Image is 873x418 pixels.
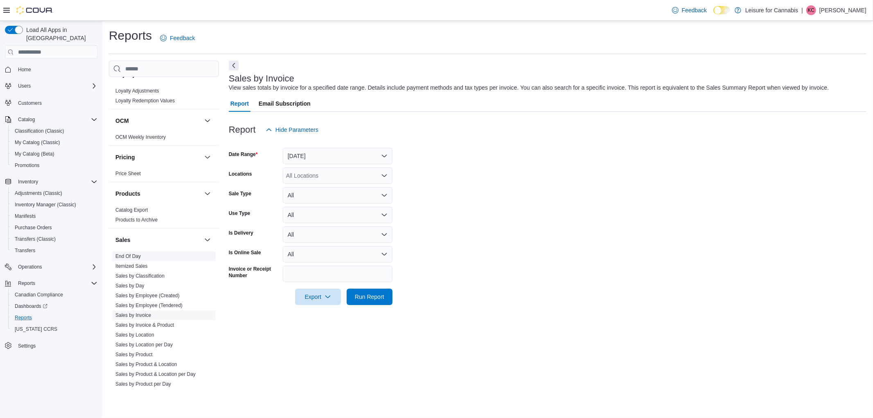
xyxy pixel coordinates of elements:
[283,148,393,164] button: [DATE]
[15,278,97,288] span: Reports
[115,97,175,104] span: Loyalty Redemption Values
[8,245,101,256] button: Transfers
[15,262,97,272] span: Operations
[15,81,97,91] span: Users
[229,210,250,217] label: Use Type
[229,266,280,279] label: Invoice or Receipt Number
[18,116,35,123] span: Catalog
[283,207,393,223] button: All
[15,177,41,187] button: Inventory
[11,246,38,255] a: Transfers
[15,278,38,288] button: Reports
[115,153,135,161] h3: Pricing
[115,190,201,198] button: Products
[808,5,815,15] span: KC
[170,34,195,42] span: Feedback
[15,201,76,208] span: Inventory Manager (Classic)
[15,314,32,321] span: Reports
[115,171,141,176] a: Price Sheet
[713,14,714,15] span: Dark Mode
[8,148,101,160] button: My Catalog (Beta)
[295,289,341,305] button: Export
[18,264,42,270] span: Operations
[682,6,707,14] span: Feedback
[806,5,816,15] div: Kyna Crumley
[15,115,38,124] button: Catalog
[2,97,101,108] button: Customers
[11,324,97,334] span: Washington CCRS
[115,98,175,104] a: Loyalty Redemption Values
[11,126,97,136] span: Classification (Classic)
[115,134,166,140] a: OCM Weekly Inventory
[229,230,253,236] label: Is Delivery
[115,381,171,387] span: Sales by Product per Day
[23,26,97,42] span: Load All Apps in [GEOGRAPHIC_DATA]
[11,324,61,334] a: [US_STATE] CCRS
[8,210,101,222] button: Manifests
[11,160,43,170] a: Promotions
[115,362,177,367] a: Sales by Product & Location
[15,247,35,254] span: Transfers
[283,246,393,262] button: All
[11,234,59,244] a: Transfers (Classic)
[801,5,803,15] p: |
[15,115,97,124] span: Catalog
[11,246,97,255] span: Transfers
[11,188,65,198] a: Adjustments (Classic)
[18,343,36,349] span: Settings
[115,292,180,299] span: Sales by Employee (Created)
[229,125,256,135] h3: Report
[275,126,318,134] span: Hide Parameters
[2,63,101,75] button: Home
[229,74,294,84] h3: Sales by Invoice
[11,200,79,210] a: Inventory Manager (Classic)
[115,263,148,269] a: Itemized Sales
[11,234,97,244] span: Transfers (Classic)
[18,100,42,106] span: Customers
[11,149,58,159] a: My Catalog (Beta)
[2,80,101,92] button: Users
[2,114,101,125] button: Catalog
[115,253,141,260] span: End Of Day
[2,278,101,289] button: Reports
[115,302,183,309] span: Sales by Employee (Tendered)
[115,351,153,358] span: Sales by Product
[115,352,153,357] a: Sales by Product
[15,98,45,108] a: Customers
[15,262,45,272] button: Operations
[115,312,151,318] a: Sales by Invoice
[115,342,173,348] a: Sales by Location per Day
[347,289,393,305] button: Run Report
[11,223,97,233] span: Purchase Orders
[115,322,174,328] span: Sales by Invoice & Product
[5,60,97,373] nav: Complex example
[8,312,101,323] button: Reports
[203,189,212,199] button: Products
[11,138,63,147] a: My Catalog (Classic)
[229,190,251,197] label: Sale Type
[283,226,393,243] button: All
[115,341,173,348] span: Sales by Location per Day
[15,81,34,91] button: Users
[11,313,35,323] a: Reports
[115,293,180,298] a: Sales by Employee (Created)
[230,95,249,112] span: Report
[8,289,101,301] button: Canadian Compliance
[16,6,53,14] img: Cova
[15,341,97,351] span: Settings
[109,205,219,228] div: Products
[2,340,101,352] button: Settings
[115,283,144,289] a: Sales by Day
[8,222,101,233] button: Purchase Orders
[11,301,97,311] span: Dashboards
[115,207,148,213] a: Catalog Export
[115,217,158,223] a: Products to Archive
[819,5,866,15] p: [PERSON_NAME]
[115,117,129,125] h3: OCM
[229,151,258,158] label: Date Range
[115,117,201,125] button: OCM
[115,332,154,338] span: Sales by Location
[229,171,252,177] label: Locations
